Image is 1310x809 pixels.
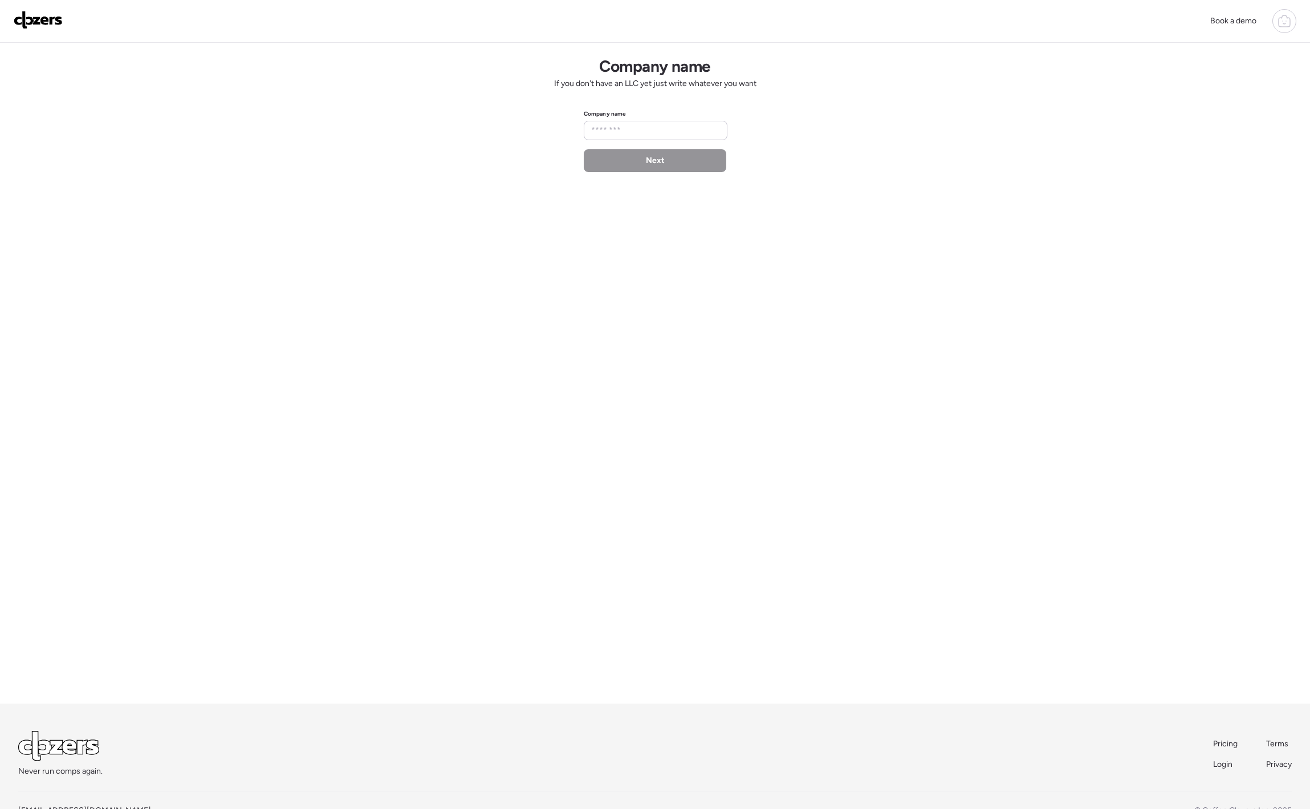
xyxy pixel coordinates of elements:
[1213,739,1238,749] span: Pricing
[1213,759,1239,770] a: Login
[554,78,756,89] span: If you don't have an LLC yet just write whatever you want
[1266,759,1292,769] span: Privacy
[584,110,626,117] label: Company name
[646,155,665,166] span: Next
[1213,738,1239,750] a: Pricing
[18,731,99,761] img: Logo Light
[599,56,710,76] h1: Company name
[1213,759,1232,769] span: Login
[14,11,63,29] img: Logo
[1266,759,1292,770] a: Privacy
[1210,16,1256,26] span: Book a demo
[18,766,103,777] span: Never run comps again.
[1266,738,1292,750] a: Terms
[1266,739,1288,749] span: Terms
